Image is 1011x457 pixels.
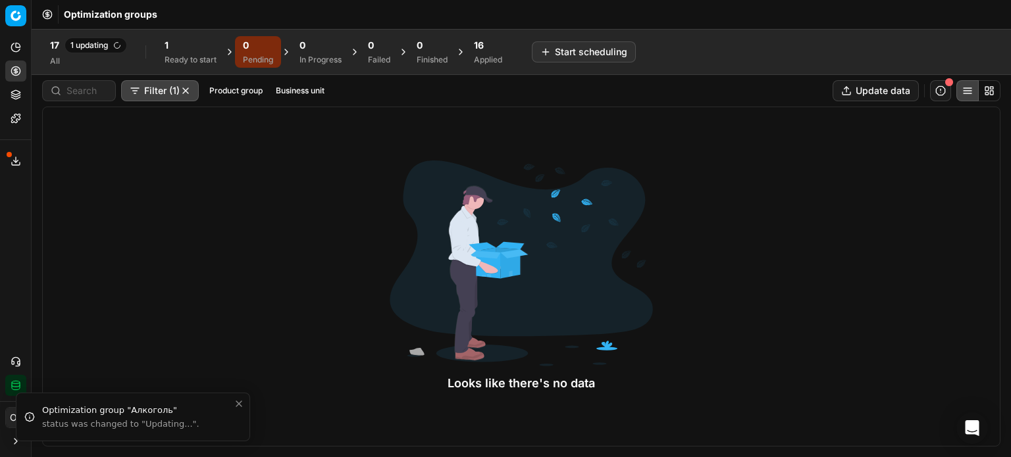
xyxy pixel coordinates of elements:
[65,37,127,53] span: 1 updating
[243,39,249,52] span: 0
[243,55,273,65] div: Pending
[50,56,127,66] div: All
[42,404,234,417] div: Optimization group "Алкоголь"
[368,39,374,52] span: 0
[165,55,217,65] div: Ready to start
[42,418,234,430] div: status was changed to "Updating...".
[6,408,26,427] span: ОГ
[50,39,59,52] span: 17
[121,80,199,101] button: Filter (1)
[299,39,305,52] span: 0
[271,83,330,99] button: Business unit
[532,41,636,62] button: Start scheduling
[165,39,168,52] span: 1
[474,39,484,52] span: 16
[64,8,157,21] span: Optimization groups
[299,55,342,65] div: In Progress
[231,396,247,412] button: Close toast
[64,8,157,21] nav: breadcrumb
[474,55,502,65] div: Applied
[204,83,268,99] button: Product group
[417,55,448,65] div: Finished
[368,55,390,65] div: Failed
[833,80,919,101] button: Update data
[5,407,26,428] button: ОГ
[66,84,107,97] input: Search
[417,39,423,52] span: 0
[390,374,653,393] div: Looks like there's no data
[956,412,988,444] div: Open Intercom Messenger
